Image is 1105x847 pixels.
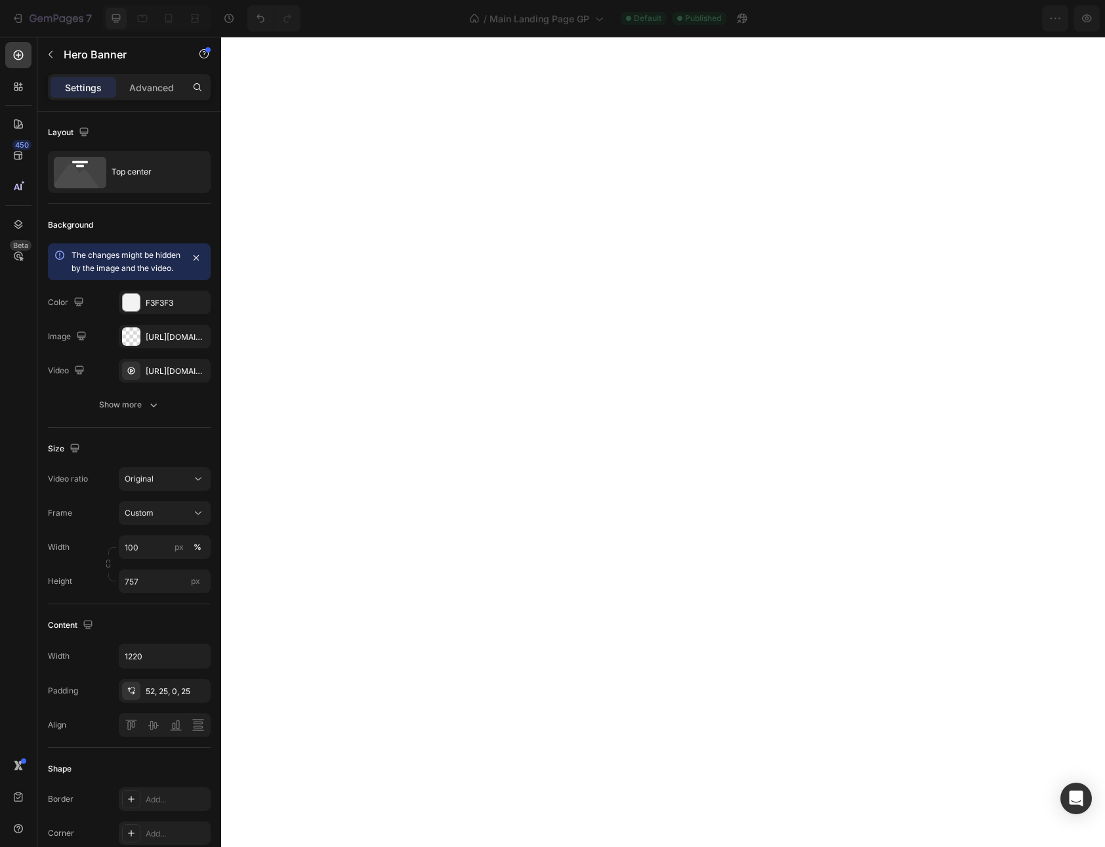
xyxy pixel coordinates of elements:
[48,328,89,346] div: Image
[146,794,207,806] div: Add...
[48,124,92,142] div: Layout
[129,81,174,94] p: Advanced
[119,467,211,491] button: Original
[146,331,207,343] div: [URL][DOMAIN_NAME]
[10,240,31,251] div: Beta
[86,10,92,26] p: 7
[634,12,661,24] span: Default
[12,140,31,150] div: 450
[1018,5,1073,31] button: Publish
[969,5,1012,31] button: Save
[146,686,207,697] div: 52, 25, 0, 25
[146,297,207,309] div: F3F3F3
[146,365,207,377] div: [URL][DOMAIN_NAME]
[48,575,72,587] label: Height
[48,219,93,231] div: Background
[1060,783,1092,814] div: Open Intercom Messenger
[48,617,96,634] div: Content
[1029,12,1062,26] div: Publish
[221,37,1105,847] iframe: Design area
[125,507,154,519] span: Custom
[48,685,78,697] div: Padding
[171,539,187,555] button: %
[48,719,66,731] div: Align
[48,793,73,805] div: Border
[194,541,201,553] div: %
[119,501,211,525] button: Custom
[484,12,487,26] span: /
[190,539,205,555] button: px
[65,81,102,94] p: Settings
[48,294,87,312] div: Color
[119,644,210,668] input: Auto
[490,12,589,26] span: Main Landing Page GP
[119,535,211,559] input: px%
[72,250,180,273] span: The changes might be hidden by the image and the video.
[48,541,70,553] label: Width
[112,157,192,187] div: Top center
[48,362,87,380] div: Video
[685,12,721,24] span: Published
[247,5,301,31] div: Undo/Redo
[48,393,211,417] button: Show more
[980,13,1002,24] span: Save
[48,650,70,662] div: Width
[146,828,207,840] div: Add...
[64,47,175,62] p: Hero Banner
[48,827,74,839] div: Corner
[191,576,200,586] span: px
[119,569,211,593] input: px
[48,763,72,775] div: Shape
[48,440,83,458] div: Size
[5,5,98,31] button: 7
[48,473,88,485] div: Video ratio
[48,507,72,519] label: Frame
[99,398,160,411] div: Show more
[125,474,154,484] span: Original
[175,541,184,553] div: px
